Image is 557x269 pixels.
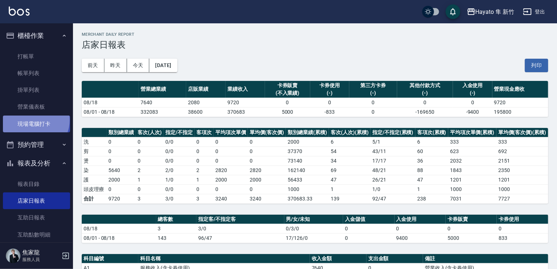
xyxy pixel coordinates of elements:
table: a dense table [82,128,548,204]
th: 卡券販賣 [446,215,497,224]
td: 0 [214,137,248,147]
th: 收入金額 [310,254,366,264]
th: 備註 [423,254,548,264]
button: Hayato 隼 新竹 [464,4,517,19]
td: 333 [496,137,548,147]
td: 3240 [214,194,248,203]
a: 帳單列表 [3,65,70,82]
td: 7727 [496,194,548,203]
td: 0 [107,184,136,194]
td: 1201 [448,175,496,184]
th: 店販業績 [186,81,226,98]
th: 平均項次單價(累積) [448,128,496,137]
td: 0/3/0 [284,224,343,233]
td: 1 [329,184,370,194]
a: 報表目錄 [3,176,70,192]
h5: 焦家龍 [22,249,59,256]
td: 2 [136,165,164,175]
td: 2 [195,165,214,175]
td: 0 [343,233,394,243]
td: 6 [415,137,448,147]
td: -833 [310,107,350,117]
td: -169650 [397,107,453,117]
div: (-) [312,89,348,97]
td: 染 [82,165,107,175]
td: 1000 [448,184,496,194]
td: 1000 [496,184,548,194]
td: 08/18 [82,224,156,233]
td: 43 / 11 [370,147,415,156]
td: 17/126/0 [284,233,343,243]
td: 139 [329,194,370,203]
td: 26 / 21 [370,175,415,184]
td: 1 [136,175,164,184]
td: 0 [349,98,397,107]
td: 9720 [226,98,265,107]
td: 54 [329,147,370,156]
th: 平均項次單價 [214,128,248,137]
div: (不入業績) [267,89,308,97]
td: 38600 [186,107,226,117]
img: Logo [9,7,30,16]
td: 1000 [286,184,329,194]
td: 0 [195,156,214,165]
div: 卡券使用 [312,82,348,89]
button: 列印 [525,59,548,72]
button: 今天 [127,59,150,72]
td: 2000 [107,175,136,184]
th: 營業總業績 [139,81,186,98]
td: 9400 [395,233,446,243]
td: 0 / 0 [164,184,195,194]
td: 6 [329,137,370,147]
td: 88 [415,165,448,175]
th: 客項次(累積) [415,128,448,137]
td: 3240 [248,194,286,203]
button: [DATE] [149,59,177,72]
div: (-) [399,89,451,97]
td: 0 [343,224,394,233]
th: 業績收入 [226,81,265,98]
td: 370683.33 [286,194,329,203]
td: 0 [136,184,164,194]
td: 73140 [286,156,329,165]
td: 08/01 - 08/18 [82,107,139,117]
a: 現場電腦打卡 [3,116,70,132]
th: 客項次 [195,128,214,137]
p: 服務人員 [22,256,59,263]
td: 0 [248,147,286,156]
td: 9720 [492,98,548,107]
td: 143 [156,233,197,243]
td: 332083 [139,107,186,117]
div: 其他付款方式 [399,82,451,89]
td: 0 [195,147,214,156]
th: 類別總業績 [107,128,136,137]
button: 櫃檯作業 [3,26,70,45]
td: 2 / 0 [164,165,195,175]
td: 0 [248,156,286,165]
th: 入金使用 [395,215,446,224]
td: 頭皮理療 [82,184,107,194]
td: 5000 [265,107,310,117]
img: Person [6,249,20,263]
td: 1 [415,184,448,194]
td: 1201 [496,175,548,184]
td: 0 [397,98,453,107]
td: 0 [248,184,286,194]
td: 623 [448,147,496,156]
a: 打帳單 [3,48,70,65]
td: 3/0 [164,194,195,203]
table: a dense table [82,215,548,243]
td: 1843 [448,165,496,175]
td: 238 [415,194,448,203]
div: Hayato 隼 新竹 [476,7,514,16]
div: (-) [351,89,395,97]
td: 0 [136,137,164,147]
td: 47 [329,175,370,184]
div: 第三方卡券 [351,82,395,89]
td: 69 [329,165,370,175]
td: 0 [214,147,248,156]
td: 2000 [248,175,286,184]
td: 洗 [82,137,107,147]
th: 指定客/不指定客 [196,215,284,224]
button: 前天 [82,59,104,72]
